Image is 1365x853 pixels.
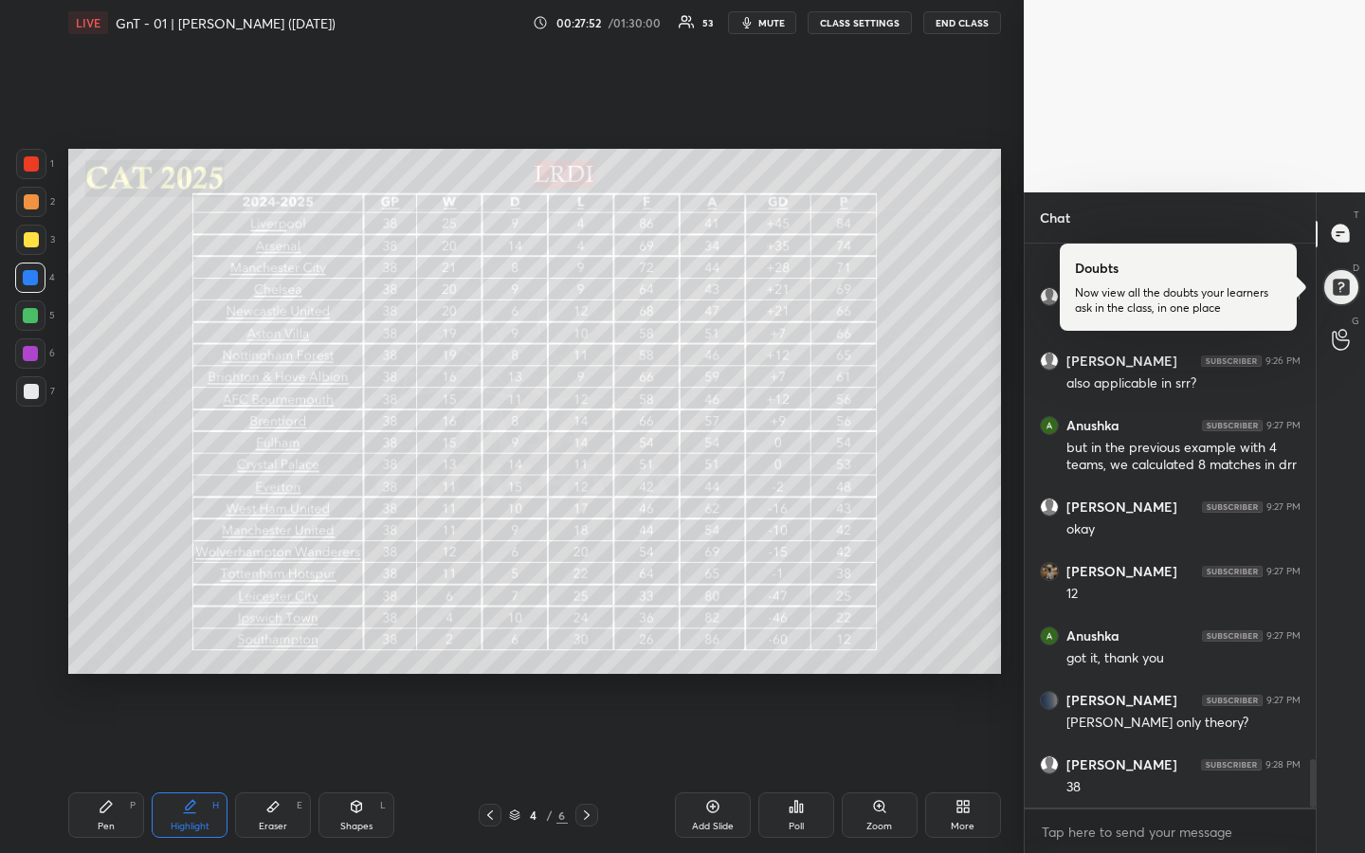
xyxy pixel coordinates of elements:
div: 3 [16,225,55,255]
div: 4 [15,263,55,293]
img: default.png [1041,499,1058,516]
h6: Anushka [1066,627,1119,644]
h6: [PERSON_NAME] [1066,499,1177,516]
div: Shapes [340,822,373,831]
img: thumbnail.jpg [1041,417,1058,434]
div: okay [1066,520,1301,539]
div: Highlight [171,822,209,831]
div: 2 [16,187,55,217]
div: also applicable in srr? [1066,374,1301,393]
div: 12 [1066,585,1301,604]
div: 5 [15,300,55,331]
div: 9:26 PM [1265,355,1301,367]
div: 7 [16,376,55,407]
div: 9:27 PM [1266,420,1301,431]
div: LIVE [68,11,108,34]
h6: [PERSON_NAME] [1066,353,1177,370]
img: 4P8fHbbgJtejmAAAAAElFTkSuQmCC [1202,501,1263,513]
img: thumbnail.jpg [1041,692,1058,709]
div: 6 [15,338,55,369]
div: 9:27 PM [1266,501,1301,513]
div: but in the previous example with 4 teams, we calculated 8 matches in drr [1066,439,1301,475]
div: 6 [556,807,568,824]
p: T [1354,208,1359,222]
div: 9:28 PM [1265,759,1301,771]
div: grid [1025,244,1316,808]
h6: [PERSON_NAME] [1066,756,1177,773]
div: Eraser [259,822,287,831]
button: CLASS SETTINGS [808,11,912,34]
div: L [380,801,386,810]
div: [PERSON_NAME] only theory? [1066,714,1301,733]
h4: GnT - 01 | [PERSON_NAME] ([DATE]) [116,14,336,32]
div: 38 [1066,778,1301,797]
div: H [212,801,219,810]
div: Pen [98,822,115,831]
img: 4P8fHbbgJtejmAAAAAElFTkSuQmCC [1202,566,1263,577]
p: Chat [1025,192,1085,243]
div: More [951,822,974,831]
div: E [297,801,302,810]
div: Zoom [866,822,892,831]
div: / [547,809,553,821]
img: 4P8fHbbgJtejmAAAAAElFTkSuQmCC [1202,695,1263,706]
div: P [130,801,136,810]
h6: Anushka [1066,417,1119,434]
img: 4P8fHbbgJtejmAAAAAElFTkSuQmCC [1201,355,1262,367]
img: 4P8fHbbgJtejmAAAAAElFTkSuQmCC [1202,630,1263,642]
button: mute [728,11,796,34]
div: Add Slide [692,822,734,831]
div: Poll [789,822,804,831]
img: default.png [1041,288,1058,305]
div: 9:27 PM [1266,566,1301,577]
div: 9:27 PM [1266,695,1301,706]
img: thumbnail.jpg [1041,563,1058,580]
h6: [PERSON_NAME] [1066,563,1177,580]
h6: [PERSON_NAME] [1066,692,1177,709]
p: D [1353,261,1359,275]
div: 9:27 PM [1266,630,1301,642]
img: 4P8fHbbgJtejmAAAAAElFTkSuQmCC [1201,759,1262,771]
img: 4P8fHbbgJtejmAAAAAElFTkSuQmCC [1202,420,1263,431]
img: default.png [1041,756,1058,773]
img: default.png [1041,353,1058,370]
div: 53 [702,18,713,27]
button: END CLASS [923,11,1001,34]
div: 1 [16,149,54,179]
p: G [1352,314,1359,328]
div: 4 [524,809,543,821]
img: thumbnail.jpg [1041,627,1058,644]
div: got it, thank you [1066,649,1301,668]
span: mute [758,16,785,29]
